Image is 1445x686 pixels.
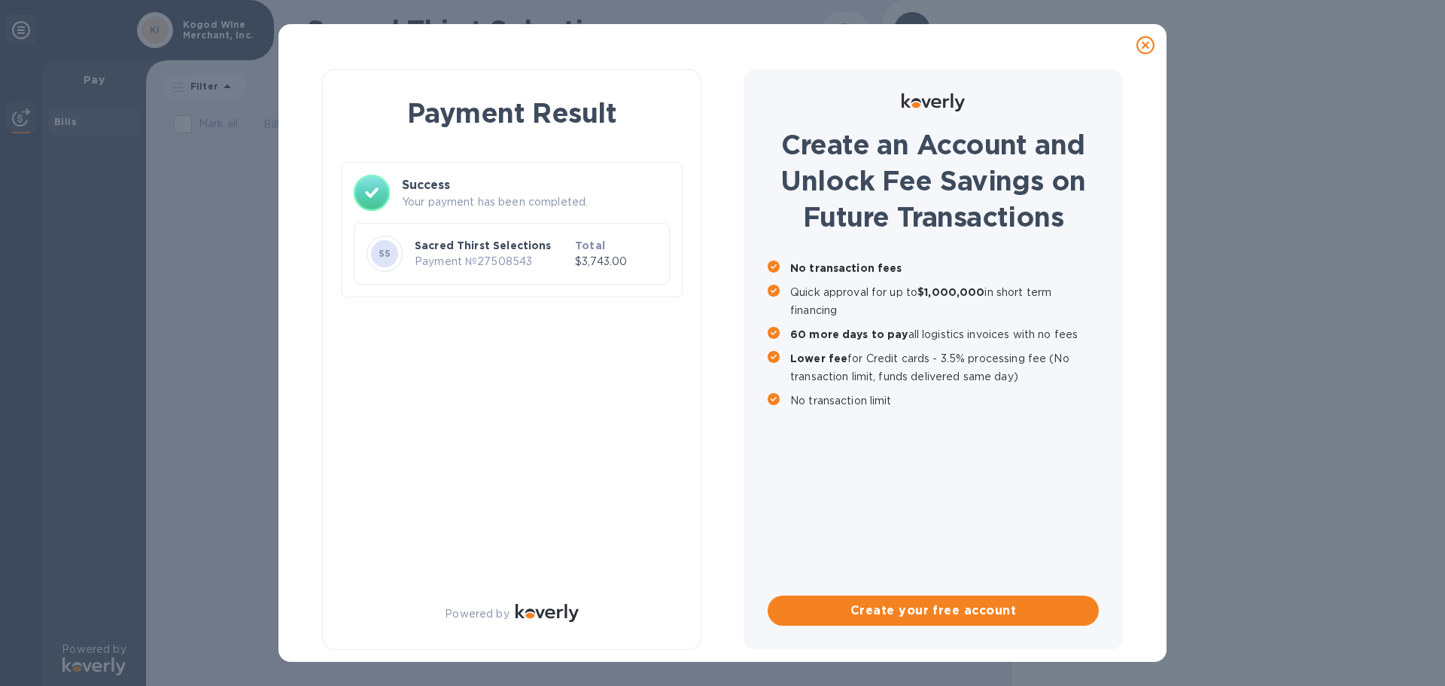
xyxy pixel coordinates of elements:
p: $3,743.00 [575,254,657,270]
img: Logo [516,604,579,622]
p: Payment № 27508543 [415,254,569,270]
img: Logo [902,93,965,111]
p: all logistics invoices with no fees [790,325,1099,343]
p: Your payment has been completed. [402,194,670,210]
b: Lower fee [790,352,847,364]
b: $1,000,000 [917,286,984,298]
p: Quick approval for up to in short term financing [790,283,1099,319]
h1: Payment Result [347,94,677,132]
b: Total [575,239,605,252]
span: Create your free account [780,602,1087,620]
p: No transaction limit [790,392,1099,410]
button: Create your free account [768,596,1099,626]
p: Powered by [445,606,509,622]
b: No transaction fees [790,262,902,274]
p: for Credit cards - 3.5% processing fee (No transaction limit, funds delivered same day) [790,349,1099,386]
p: Sacred Thirst Selections [415,238,569,253]
b: 60 more days to pay [790,328,908,340]
b: SS [379,248,391,259]
h1: Create an Account and Unlock Fee Savings on Future Transactions [768,127,1099,235]
h3: Success [402,176,670,194]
